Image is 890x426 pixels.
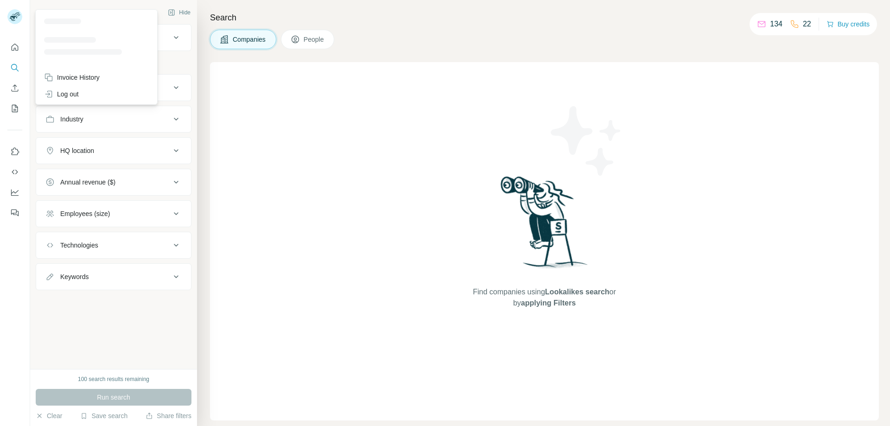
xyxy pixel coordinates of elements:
p: 134 [770,19,782,30]
div: New search [36,8,65,17]
span: Companies [233,35,267,44]
button: HQ location [36,140,191,162]
div: Invoice History [44,73,100,82]
div: Log out [44,89,79,99]
button: Clear [36,411,62,420]
div: Employees (size) [60,209,110,218]
button: Buy credits [826,18,870,31]
img: Surfe Illustration - Woman searching with binoculars [496,174,593,277]
button: Technologies [36,234,191,256]
button: Keywords [36,266,191,288]
button: Use Surfe on LinkedIn [7,143,22,160]
button: Use Surfe API [7,164,22,180]
span: Find companies using or by [470,286,618,309]
div: Industry [60,114,83,124]
h4: Search [210,11,879,24]
div: HQ location [60,146,94,155]
div: Annual revenue ($) [60,178,115,187]
div: Technologies [60,241,98,250]
span: People [304,35,325,44]
button: Quick start [7,39,22,56]
span: Lookalikes search [545,288,610,296]
button: Enrich CSV [7,80,22,96]
button: Dashboard [7,184,22,201]
img: Surfe Illustration - Stars [545,99,628,183]
button: Search [7,59,22,76]
div: 100 search results remaining [78,375,149,383]
button: Save search [80,411,127,420]
p: 22 [803,19,811,30]
button: Share filters [146,411,191,420]
div: Keywords [60,272,89,281]
button: My lists [7,100,22,117]
button: Hide [161,6,197,19]
button: Industry [36,108,191,130]
span: applying Filters [521,299,576,307]
button: Feedback [7,204,22,221]
button: Employees (size) [36,203,191,225]
button: Annual revenue ($) [36,171,191,193]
